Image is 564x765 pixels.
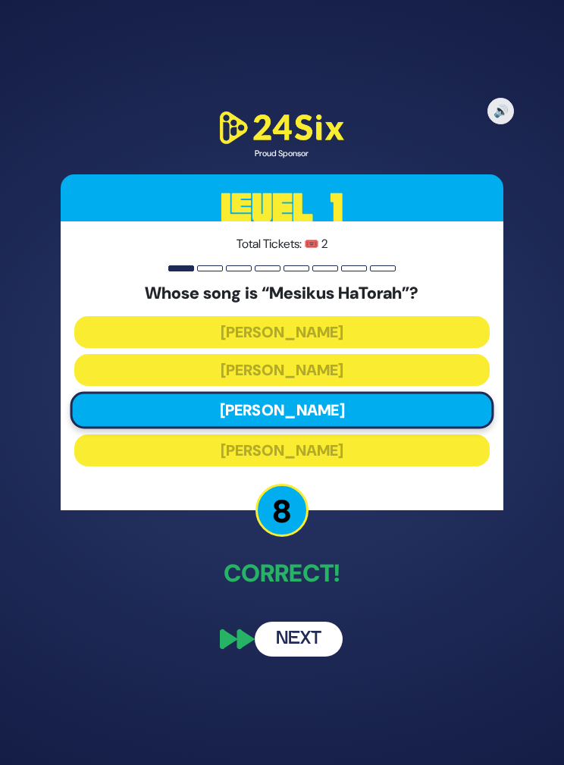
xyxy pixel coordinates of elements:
img: 24Six [214,108,350,147]
p: Total Tickets: 🎟️ 2 [74,235,490,253]
h5: Whose song is “Mesikus HaTorah”? [74,284,490,303]
button: [PERSON_NAME] [74,316,490,348]
button: Next [255,622,343,657]
button: [PERSON_NAME] [70,391,493,428]
p: 8 [255,484,309,537]
h3: Level 1 [61,174,503,243]
button: 🔊 [487,98,514,124]
button: [PERSON_NAME] [74,434,490,466]
div: Proud Sponsor [214,147,350,160]
button: [PERSON_NAME] [74,354,490,386]
p: Correct! [61,555,503,591]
